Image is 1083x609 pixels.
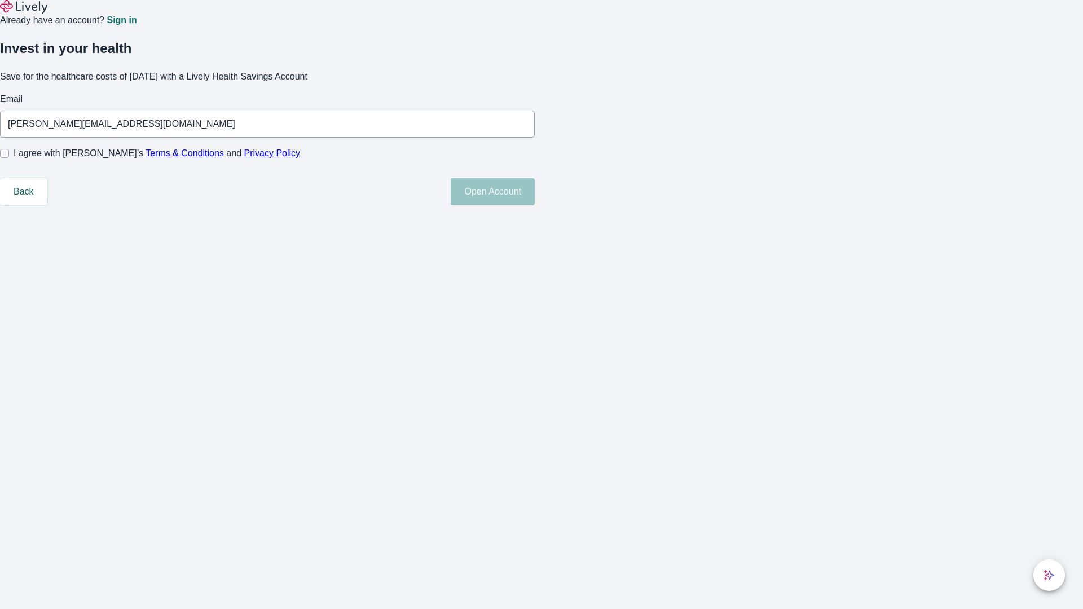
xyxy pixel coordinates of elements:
[107,16,137,25] a: Sign in
[146,148,224,158] a: Terms & Conditions
[244,148,301,158] a: Privacy Policy
[14,147,300,160] span: I agree with [PERSON_NAME]’s and
[1044,570,1055,581] svg: Lively AI Assistant
[1033,559,1065,591] button: chat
